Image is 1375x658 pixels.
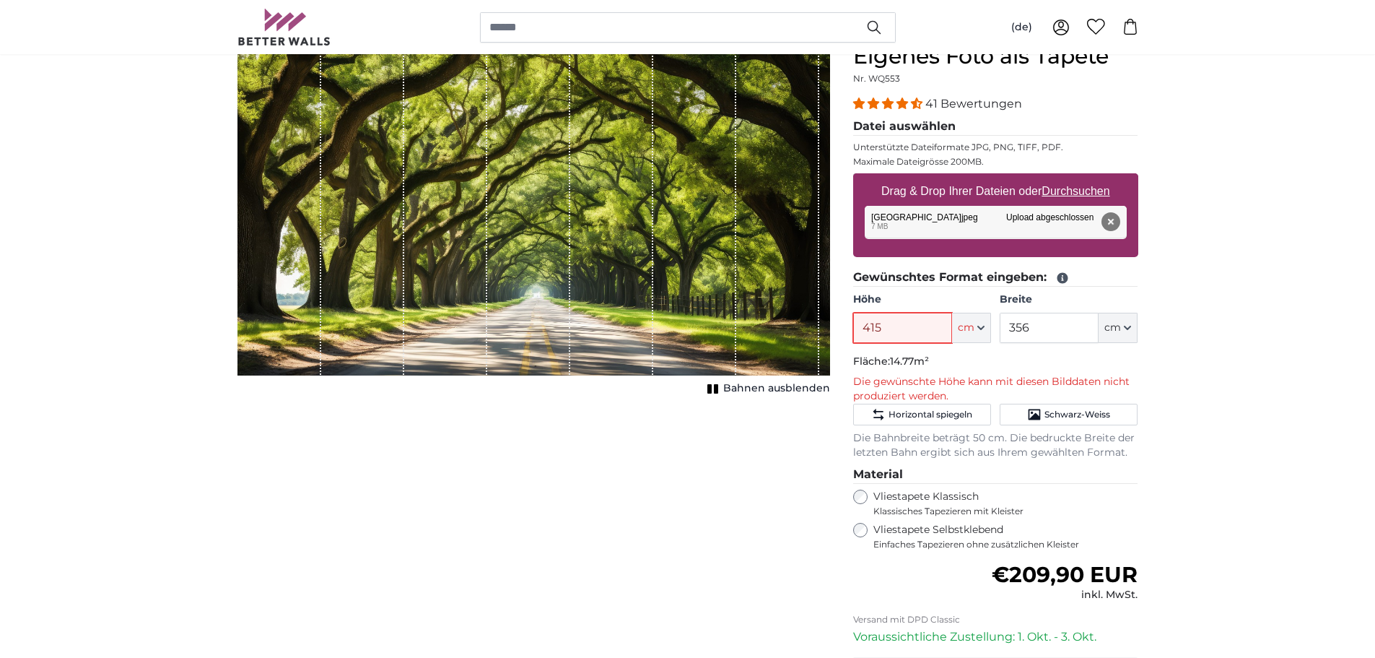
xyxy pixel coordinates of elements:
span: Bahnen ausblenden [723,381,830,396]
button: (de) [1000,14,1044,40]
label: Höhe [853,293,991,307]
span: €209,90 EUR [992,561,1138,588]
legend: Material [853,466,1138,484]
div: 1 of 1 [237,43,830,399]
span: 4.39 stars [853,97,925,111]
p: Maximale Dateigrösse 200MB. [853,156,1138,168]
h1: Eigenes Foto als Tapete [853,43,1138,69]
span: Nr. WQ553 [853,73,900,84]
span: cm [1104,321,1121,335]
div: inkl. MwSt. [992,588,1138,602]
label: Drag & Drop Ihrer Dateien oder [876,177,1116,206]
span: Schwarz-Weiss [1044,409,1110,420]
button: cm [1099,313,1138,343]
label: Vliestapete Klassisch [873,490,1129,517]
label: Breite [1000,293,1138,307]
img: personalised-photo [237,43,830,376]
button: cm [952,313,991,343]
p: Fläche: [853,355,1138,369]
button: Schwarz-Weiss [1000,404,1138,425]
u: Durchsuchen [1042,185,1109,197]
legend: Datei auswählen [853,118,1138,136]
span: Klassisches Tapezieren mit Kleister [873,506,1129,517]
p: Die Bahnbreite beträgt 50 cm. Die bedruckte Breite der letzten Bahn ergibt sich aus Ihrem gewählt... [853,431,1138,460]
p: Versand mit DPD Classic [853,614,1138,625]
p: Voraussichtliche Zustellung: 1. Okt. - 3. Okt. [853,628,1138,646]
span: Horizontal spiegeln [889,409,972,420]
p: Unterstützte Dateiformate JPG, PNG, TIFF, PDF. [853,142,1138,153]
img: Betterwalls [237,9,331,46]
button: Bahnen ausblenden [703,378,830,399]
span: Einfaches Tapezieren ohne zusätzlichen Kleister [873,539,1138,550]
label: Vliestapete Selbstklebend [873,523,1138,550]
span: 14.77m² [890,355,929,368]
p: Die gewünschte Höhe kann mit diesen Bilddaten nicht produziert werden. [853,375,1138,404]
span: cm [958,321,974,335]
button: Horizontal spiegeln [853,404,991,425]
legend: Gewünschtes Format eingeben: [853,269,1138,287]
span: 41 Bewertungen [925,97,1022,111]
